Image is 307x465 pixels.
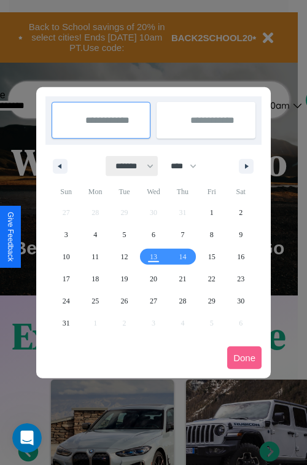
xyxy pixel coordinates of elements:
[6,212,15,262] div: Give Feedback
[139,290,168,312] button: 27
[110,182,139,201] span: Tue
[208,246,216,268] span: 15
[227,268,255,290] button: 23
[52,268,80,290] button: 17
[91,268,99,290] span: 18
[237,290,244,312] span: 30
[110,290,139,312] button: 26
[52,224,80,246] button: 3
[179,268,186,290] span: 21
[63,312,70,334] span: 31
[52,246,80,268] button: 10
[208,290,216,312] span: 29
[121,246,128,268] span: 12
[150,246,157,268] span: 13
[63,268,70,290] span: 17
[52,312,80,334] button: 31
[139,246,168,268] button: 13
[227,290,255,312] button: 30
[210,224,214,246] span: 8
[63,290,70,312] span: 24
[80,268,109,290] button: 18
[80,224,109,246] button: 4
[237,246,244,268] span: 16
[227,246,255,268] button: 16
[150,290,157,312] span: 27
[168,268,197,290] button: 21
[80,246,109,268] button: 11
[12,423,42,453] iframe: Intercom live chat
[110,246,139,268] button: 12
[80,290,109,312] button: 25
[197,246,226,268] button: 15
[168,182,197,201] span: Thu
[139,182,168,201] span: Wed
[52,290,80,312] button: 24
[197,201,226,224] button: 1
[197,182,226,201] span: Fri
[63,246,70,268] span: 10
[179,290,186,312] span: 28
[80,182,109,201] span: Mon
[210,201,214,224] span: 1
[110,224,139,246] button: 5
[227,346,262,369] button: Done
[93,224,97,246] span: 4
[197,268,226,290] button: 22
[121,268,128,290] span: 19
[227,201,255,224] button: 2
[52,182,80,201] span: Sun
[181,224,184,246] span: 7
[91,246,99,268] span: 11
[150,268,157,290] span: 20
[227,182,255,201] span: Sat
[152,224,155,246] span: 6
[139,268,168,290] button: 20
[121,290,128,312] span: 26
[237,268,244,290] span: 23
[179,246,186,268] span: 14
[110,268,139,290] button: 19
[168,290,197,312] button: 28
[208,268,216,290] span: 22
[239,224,243,246] span: 9
[168,224,197,246] button: 7
[139,224,168,246] button: 6
[168,246,197,268] button: 14
[197,224,226,246] button: 8
[239,201,243,224] span: 2
[227,224,255,246] button: 9
[64,224,68,246] span: 3
[197,290,226,312] button: 29
[123,224,126,246] span: 5
[91,290,99,312] span: 25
